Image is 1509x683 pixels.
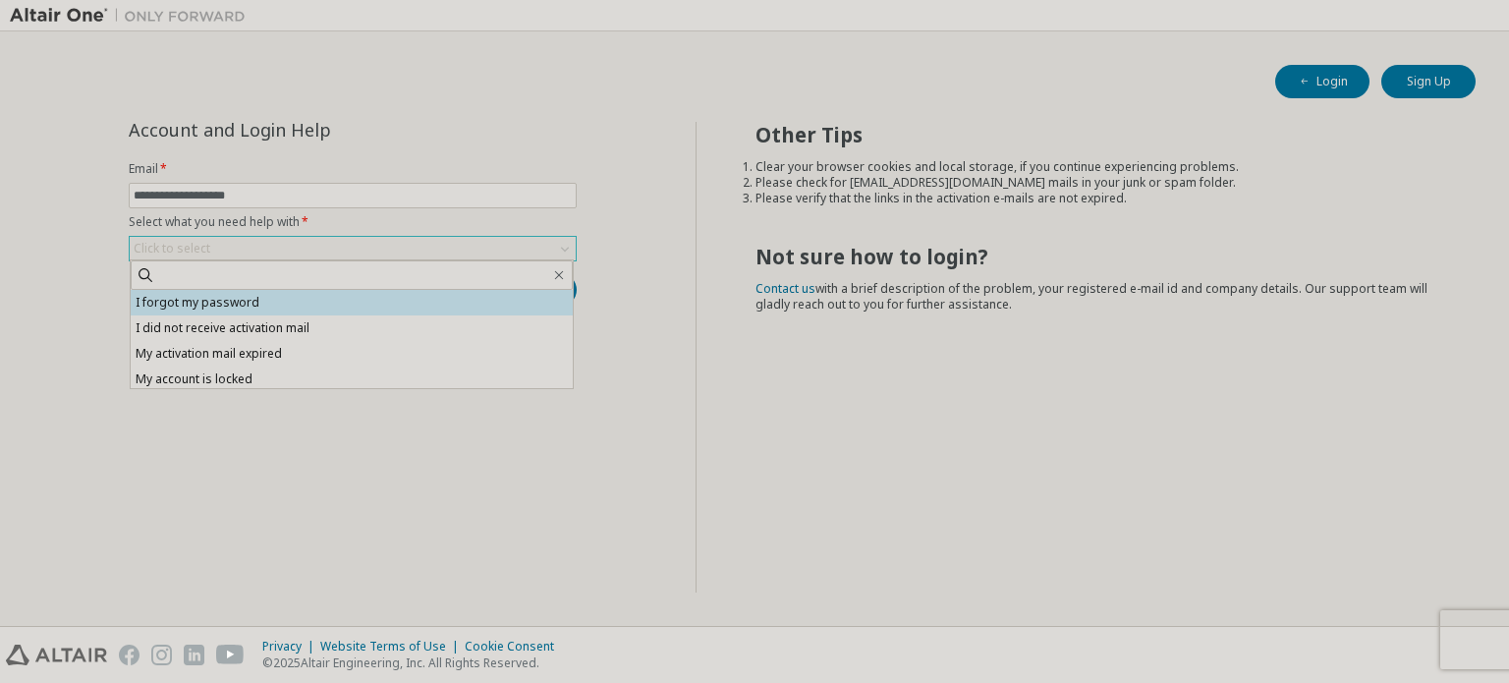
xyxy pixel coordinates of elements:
h2: Other Tips [755,122,1441,147]
li: I forgot my password [131,290,573,315]
p: © 2025 Altair Engineering, Inc. All Rights Reserved. [262,655,566,671]
label: Email [129,161,577,177]
label: Select what you need help with [129,214,577,230]
img: youtube.svg [216,645,245,665]
div: Click to select [134,241,210,256]
div: Click to select [130,237,576,260]
li: Please verify that the links in the activation e-mails are not expired. [755,191,1441,206]
li: Clear your browser cookies and local storage, if you continue experiencing problems. [755,159,1441,175]
button: Login [1275,65,1369,98]
div: Privacy [262,639,320,655]
span: with a brief description of the problem, your registered e-mail id and company details. Our suppo... [755,280,1427,313]
img: linkedin.svg [184,645,204,665]
a: Contact us [755,280,815,297]
img: instagram.svg [151,645,172,665]
button: Sign Up [1381,65,1476,98]
h2: Not sure how to login? [755,244,1441,269]
div: Cookie Consent [465,639,566,655]
img: facebook.svg [119,645,140,665]
img: altair_logo.svg [6,645,107,665]
li: Please check for [EMAIL_ADDRESS][DOMAIN_NAME] mails in your junk or spam folder. [755,175,1441,191]
div: Website Terms of Use [320,639,465,655]
div: Account and Login Help [129,122,487,138]
img: Altair One [10,6,255,26]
